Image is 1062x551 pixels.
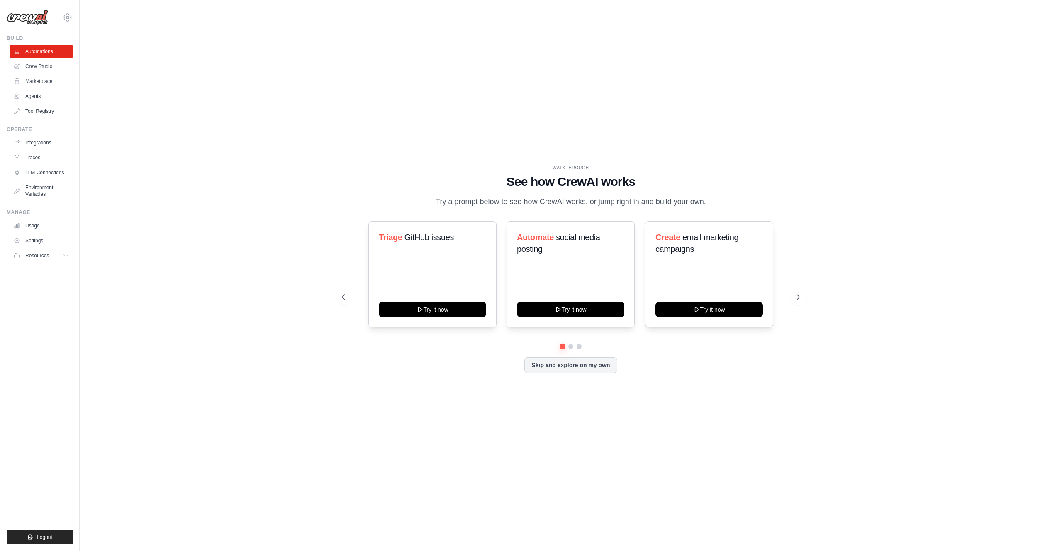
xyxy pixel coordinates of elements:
button: Resources [10,249,73,262]
div: Manage [7,209,73,216]
h1: See how CrewAI works [342,174,800,189]
button: Try it now [379,302,486,317]
a: LLM Connections [10,166,73,179]
a: Marketplace [10,75,73,88]
span: Create [655,233,680,242]
img: Logo [7,10,48,25]
button: Logout [7,530,73,544]
span: Logout [37,534,52,541]
span: Resources [25,252,49,259]
a: Traces [10,151,73,164]
button: Skip and explore on my own [524,357,617,373]
span: GitHub issues [404,233,454,242]
a: Crew Studio [10,60,73,73]
span: email marketing campaigns [655,233,738,254]
div: Build [7,35,73,41]
a: Tool Registry [10,105,73,118]
span: Triage [379,233,402,242]
span: social media posting [517,233,600,254]
button: Try it now [517,302,624,317]
a: Agents [10,90,73,103]
a: Automations [10,45,73,58]
a: Integrations [10,136,73,149]
a: Usage [10,219,73,232]
div: WALKTHROUGH [342,165,800,171]
a: Environment Variables [10,181,73,201]
button: Try it now [655,302,763,317]
div: Operate [7,126,73,133]
p: Try a prompt below to see how CrewAI works, or jump right in and build your own. [431,196,710,208]
span: Automate [517,233,554,242]
a: Settings [10,234,73,247]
